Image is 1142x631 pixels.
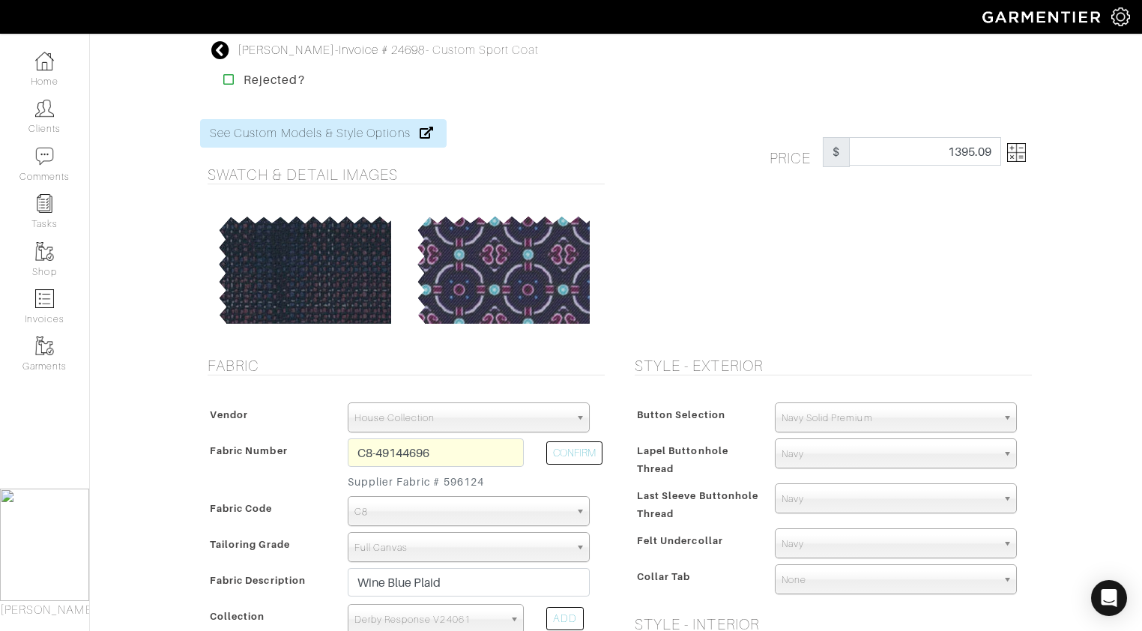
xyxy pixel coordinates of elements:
span: Fabric Code [210,498,273,519]
span: Navy [782,484,997,514]
span: $ [823,137,850,167]
img: Open Price Breakdown [1007,143,1026,162]
span: Lapel Buttonhole Thread [637,440,728,480]
span: Fabric Description [210,570,306,591]
h5: Style - Exterior [635,357,1032,375]
strong: Rejected? [244,73,304,87]
img: clients-icon-6bae9207a08558b7cb47a8932f037763ab4055f8c8b6bfacd5dc20c3e0201464.png [35,99,54,118]
span: C8 [354,497,570,527]
h5: Swatch & Detail Images [208,166,605,184]
img: garments-icon-b7da505a4dc4fd61783c78ac3ca0ef83fa9d6f193b1c9dc38574b1d14d53ca28.png [35,336,54,355]
span: Fabric Number [210,440,288,462]
span: Full Canvas [354,533,570,563]
a: See Custom Models & Style Options [200,119,447,148]
img: comment-icon-a0a6a9ef722e966f86d9cbdc48e553b5cf19dbc54f86b18d962a5391bc8f6eb6.png [35,147,54,166]
h5: Fabric [208,357,605,375]
img: reminder-icon-8004d30b9f0a5d33ae49ab947aed9ed385cf756f9e5892f1edd6e32f2345188e.png [35,194,54,213]
span: Collar Tab [637,566,691,588]
span: None [782,565,997,595]
span: Last Sleeve Buttonhole Thread [637,485,758,525]
span: Navy Solid Premium [782,403,997,433]
small: Supplier Fabric # 596124 [348,474,524,490]
span: Navy [782,439,997,469]
button: CONFIRM [546,441,602,465]
img: orders-icon-0abe47150d42831381b5fb84f609e132dff9fe21cb692f30cb5eec754e2cba89.png [35,289,54,308]
div: ADD [546,607,584,630]
a: Invoice # 24698 [339,43,426,57]
span: Collection [210,606,265,627]
span: Felt Undercollar [637,530,723,552]
span: House Collection [354,403,570,433]
img: gear-icon-white-bd11855cb880d31180b6d7d6211b90ccbf57a29d726f0c71d8c61bd08dd39cc2.png [1111,7,1130,26]
img: dashboard-icon-dbcd8f5a0b271acd01030246c82b418ddd0df26cd7fceb0bd07c9910d44c42f6.png [35,52,54,70]
img: garments-icon-b7da505a4dc4fd61783c78ac3ca0ef83fa9d6f193b1c9dc38574b1d14d53ca28.png [35,242,54,261]
h5: Price [770,137,823,167]
span: Navy [782,529,997,559]
div: Open Intercom Messenger [1091,580,1127,616]
a: [PERSON_NAME] [238,43,335,57]
img: garmentier-logo-header-white-b43fb05a5012e4ada735d5af1a66efaba907eab6374d6393d1fbf88cb4ef424d.png [975,4,1111,30]
span: Button Selection [637,404,725,426]
span: Tailoring Grade [210,534,290,555]
span: Vendor [210,404,248,426]
div: - - Custom Sport Coat [238,41,539,59]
